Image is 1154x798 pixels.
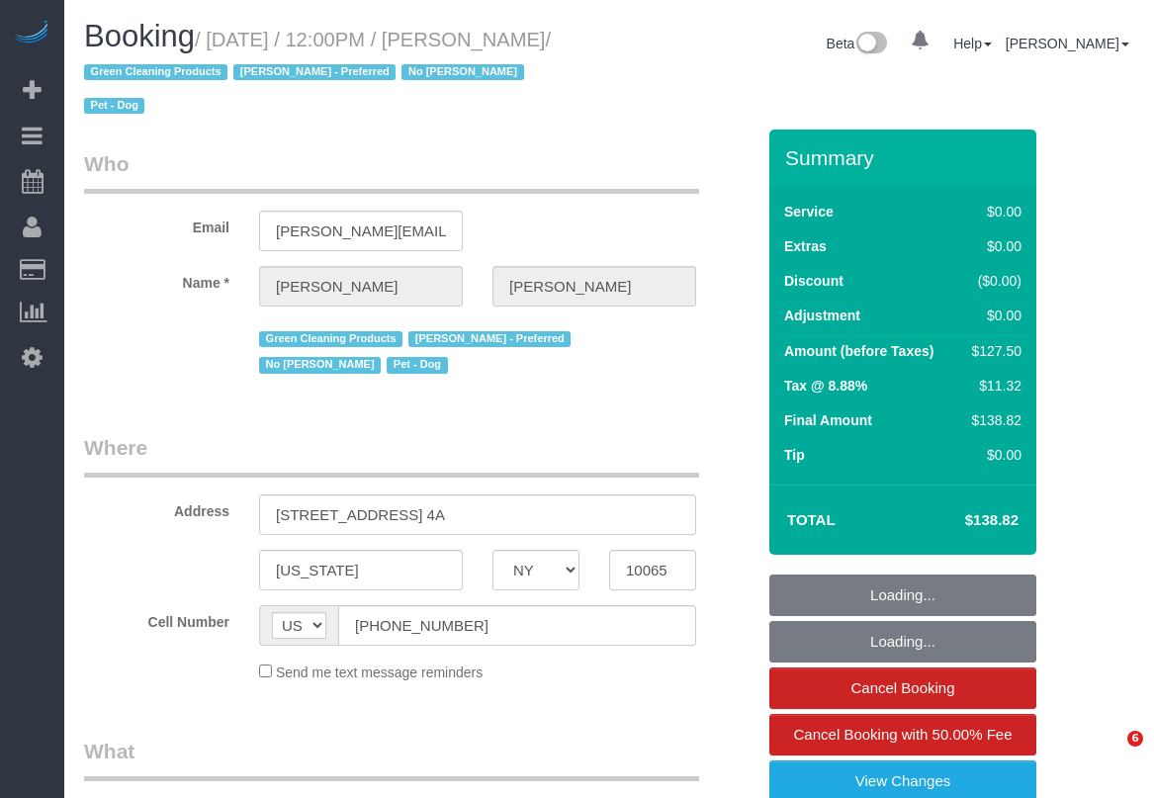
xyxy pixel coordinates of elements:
input: City [259,550,463,590]
label: Email [69,211,244,237]
span: Cancel Booking with 50.00% Fee [794,726,1013,743]
div: ($0.00) [964,271,1021,291]
div: $0.00 [964,306,1021,325]
label: Name * [69,266,244,293]
label: Cell Number [69,605,244,632]
span: Send me text message reminders [276,665,483,680]
iframe: Intercom live chat [1087,731,1134,778]
a: Cancel Booking with 50.00% Fee [769,714,1036,755]
a: [PERSON_NAME] [1006,36,1129,51]
label: Tax @ 8.88% [784,376,867,396]
div: $11.32 [964,376,1021,396]
span: / [84,29,551,118]
a: Help [953,36,992,51]
input: First Name [259,266,463,307]
h3: Summary [785,146,1026,169]
span: Pet - Dog [84,98,144,114]
div: $127.50 [964,341,1021,361]
span: Pet - Dog [387,357,447,373]
input: Zip Code [609,550,696,590]
div: $0.00 [964,445,1021,465]
span: [PERSON_NAME] - Preferred [233,64,396,80]
img: Automaid Logo [12,20,51,47]
span: [PERSON_NAME] - Preferred [408,331,571,347]
span: Green Cleaning Products [259,331,402,347]
span: Green Cleaning Products [84,64,227,80]
div: $0.00 [964,202,1021,222]
input: Email [259,211,463,251]
strong: Total [787,511,836,528]
legend: Where [84,433,699,478]
label: Service [784,202,834,222]
label: Adjustment [784,306,860,325]
label: Discount [784,271,843,291]
label: Final Amount [784,410,872,430]
a: Beta [827,36,888,51]
legend: What [84,737,699,781]
img: New interface [854,32,887,57]
legend: Who [84,149,699,194]
div: $138.82 [964,410,1021,430]
label: Amount (before Taxes) [784,341,933,361]
div: $0.00 [964,236,1021,256]
span: No [PERSON_NAME] [259,357,381,373]
label: Address [69,494,244,521]
input: Last Name [492,266,696,307]
a: Cancel Booking [769,667,1036,709]
h4: $138.82 [906,512,1019,529]
label: Tip [784,445,805,465]
small: / [DATE] / 12:00PM / [PERSON_NAME] [84,29,551,118]
span: Booking [84,19,195,53]
span: No [PERSON_NAME] [401,64,523,80]
span: 6 [1127,731,1143,747]
label: Extras [784,236,827,256]
input: Cell Number [338,605,696,646]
